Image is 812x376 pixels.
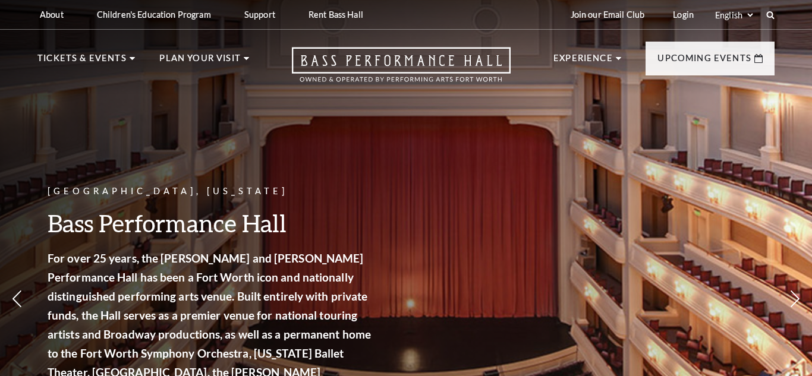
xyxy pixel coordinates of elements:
[40,10,64,20] p: About
[48,208,374,238] h3: Bass Performance Hall
[244,10,275,20] p: Support
[553,51,613,72] p: Experience
[48,184,374,199] p: [GEOGRAPHIC_DATA], [US_STATE]
[713,10,755,21] select: Select:
[37,51,127,72] p: Tickets & Events
[309,10,363,20] p: Rent Bass Hall
[159,51,241,72] p: Plan Your Visit
[97,10,211,20] p: Children's Education Program
[657,51,751,72] p: Upcoming Events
